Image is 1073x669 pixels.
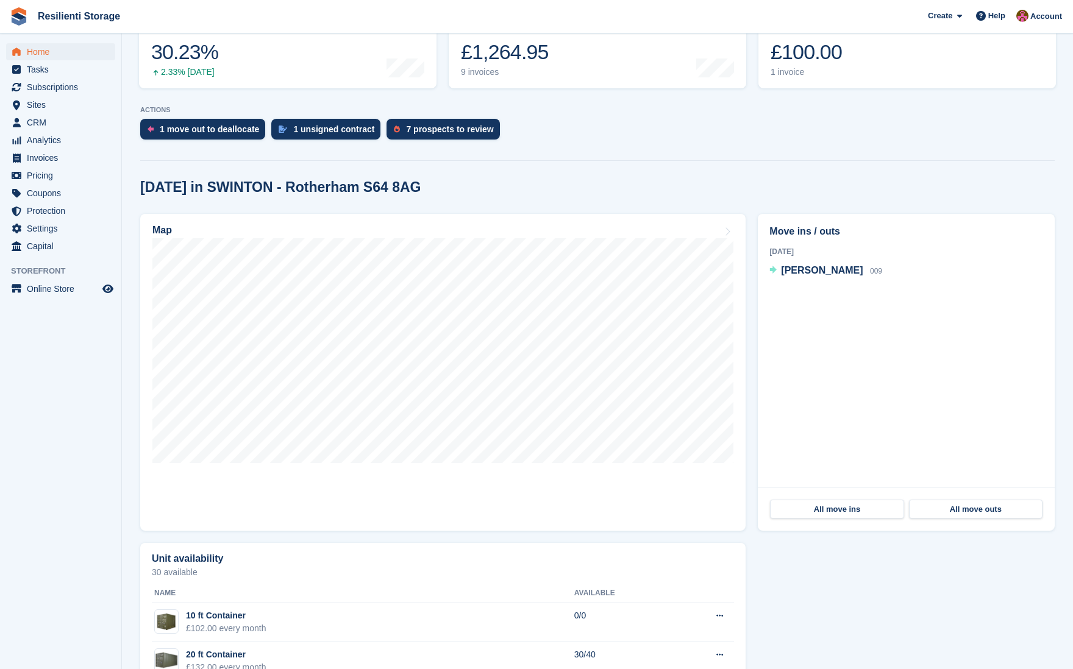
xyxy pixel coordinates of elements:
div: [DATE] [769,246,1043,257]
a: Preview store [101,281,115,296]
span: Subscriptions [27,79,100,96]
span: Storefront [11,265,121,277]
a: Month-to-date sales £1,264.95 9 invoices [449,11,746,88]
a: menu [6,167,115,184]
a: All move ins [770,500,904,519]
a: [PERSON_NAME] 009 [769,263,882,279]
img: contract_signature_icon-13c848040528278c33f63329250d36e43548de30e8caae1d1a13099fd9432cc5.svg [279,126,287,133]
span: Capital [27,238,100,255]
a: menu [6,280,115,297]
a: menu [6,132,115,149]
a: menu [6,149,115,166]
a: menu [6,61,115,78]
span: Create [928,10,952,22]
span: 009 [870,267,882,275]
h2: [DATE] in SWINTON - Rotherham S64 8AG [140,179,421,196]
span: [PERSON_NAME] [781,265,863,275]
span: CRM [27,114,100,131]
a: Map [140,214,746,531]
div: 1 invoice [771,67,854,77]
div: 1 unsigned contract [293,124,374,134]
div: 1 move out to deallocate [160,124,259,134]
h2: Move ins / outs [769,224,1043,239]
p: 30 available [152,568,734,576]
a: menu [6,43,115,60]
div: 20 ft Container [186,648,266,661]
th: Available [574,584,672,603]
h2: Unit availability [152,553,223,564]
span: Home [27,43,100,60]
a: menu [6,238,115,255]
div: 10 ft Container [186,609,266,622]
div: £100.00 [771,40,854,65]
img: move_outs_to_deallocate_icon-f764333ba52eb49d3ac5e1228854f67142a1ed5810a6f6cc68b1a99e826820c5.svg [148,126,154,133]
span: Analytics [27,132,100,149]
a: 1 move out to deallocate [140,119,271,146]
div: £1,264.95 [461,40,552,65]
img: stora-icon-8386f47178a22dfd0bd8f6a31ec36ba5ce8667c1dd55bd0f319d3a0aa187defe.svg [10,7,28,26]
span: Settings [27,220,100,237]
div: 7 prospects to review [406,124,493,134]
p: ACTIONS [140,106,1055,114]
span: Coupons [27,185,100,202]
a: menu [6,185,115,202]
div: 9 invoices [461,67,552,77]
div: 2.33% [DATE] [151,67,218,77]
a: menu [6,96,115,113]
a: Resilienti Storage [33,6,125,26]
a: menu [6,220,115,237]
img: 20ft-removebg-preview.png [155,651,178,669]
a: menu [6,114,115,131]
th: Name [152,584,574,603]
span: Invoices [27,149,100,166]
img: Kerrie Whiteley [1016,10,1028,22]
td: 0/0 [574,603,672,642]
img: 10ft-removebg-preview.png [155,613,178,631]
a: 1 unsigned contract [271,119,387,146]
div: 30.23% [151,40,218,65]
span: Pricing [27,167,100,184]
span: Help [988,10,1005,22]
div: £102.00 every month [186,622,266,635]
h2: Map [152,225,172,236]
a: 7 prospects to review [387,119,505,146]
a: Occupancy 30.23% 2.33% [DATE] [139,11,437,88]
a: All move outs [909,500,1043,519]
a: Awaiting payment £100.00 1 invoice [758,11,1056,88]
img: prospect-51fa495bee0391a8d652442698ab0144808aea92771e9ea1ae160a38d050c398.svg [394,126,400,133]
span: Account [1030,10,1062,23]
a: menu [6,79,115,96]
a: menu [6,202,115,219]
span: Tasks [27,61,100,78]
span: Online Store [27,280,100,297]
span: Sites [27,96,100,113]
span: Protection [27,202,100,219]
